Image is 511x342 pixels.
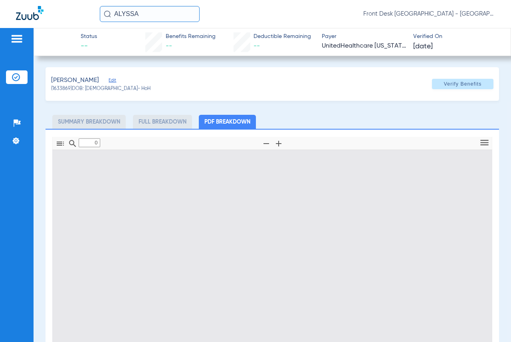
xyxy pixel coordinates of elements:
[79,138,100,147] input: Page
[322,32,406,41] span: Payer
[66,144,79,150] pdf-shy-button: Find in Document
[199,115,256,129] li: PDF Breakdown
[81,41,97,51] span: --
[432,79,493,89] button: Verify Benefits
[272,144,285,150] pdf-shy-button: Zoom In
[104,10,111,18] img: Search Icon
[260,144,272,150] pdf-shy-button: Zoom Out
[444,81,482,87] span: Verify Benefits
[413,32,498,41] span: Verified On
[322,41,406,51] span: UnitedHealthcare [US_STATE] - (HUB)
[81,32,97,41] span: Status
[10,34,23,44] img: hamburger-icon
[272,138,285,150] button: Zoom In
[259,138,273,150] button: Zoom Out
[479,137,490,148] svg: Tools
[51,86,151,93] span: (1633869) DOB: [DEMOGRAPHIC_DATA] - HoH
[471,304,511,342] iframe: Chat Widget
[478,138,491,149] button: Tools
[413,42,433,52] span: [DATE]
[254,43,260,49] span: --
[363,10,495,18] span: Front Desk [GEOGRAPHIC_DATA] - [GEOGRAPHIC_DATA] | My Community Dental Centers
[54,144,66,150] pdf-shy-button: Toggle Sidebar
[52,115,126,129] li: Summary Breakdown
[16,6,44,20] img: Zuub Logo
[254,32,311,41] span: Deductible Remaining
[166,43,172,49] span: --
[166,32,216,41] span: Benefits Remaining
[51,76,99,86] span: [PERSON_NAME]
[100,6,200,22] input: Search for patients
[109,78,116,85] span: Edit
[133,115,192,129] li: Full Breakdown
